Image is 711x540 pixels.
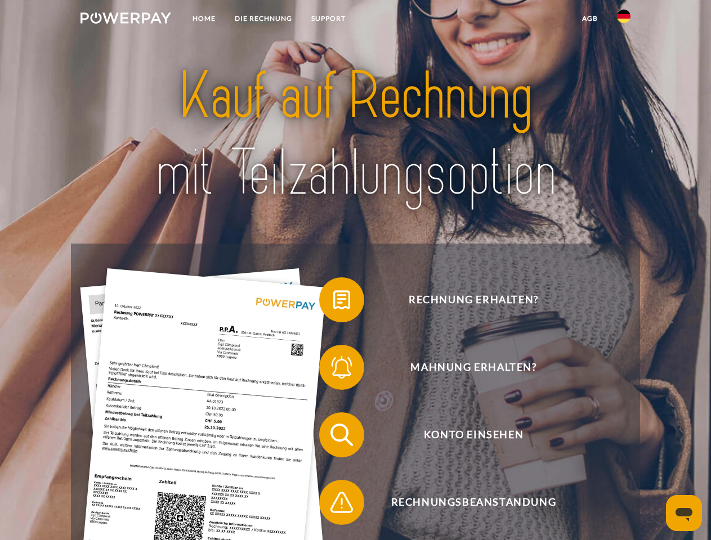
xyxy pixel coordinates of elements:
button: Rechnung erhalten? [319,277,612,322]
a: agb [573,8,607,29]
button: Rechnungsbeanstandung [319,480,612,525]
img: qb_search.svg [328,421,356,449]
span: Rechnung erhalten? [336,277,611,322]
span: Rechnungsbeanstandung [336,480,611,525]
img: de [617,10,630,23]
button: Konto einsehen [319,412,612,457]
span: Konto einsehen [336,412,611,457]
img: qb_warning.svg [328,488,356,516]
iframe: Schaltfläche zum Öffnen des Messaging-Fensters [666,495,702,531]
span: Mahnung erhalten? [336,345,611,390]
img: title-powerpay_de.svg [108,54,603,215]
img: qb_bell.svg [328,353,356,381]
img: logo-powerpay-white.svg [81,12,171,24]
a: Home [183,8,225,29]
button: Mahnung erhalten? [319,345,612,390]
a: SUPPORT [302,8,355,29]
a: DIE RECHNUNG [225,8,302,29]
img: qb_bill.svg [328,286,356,314]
